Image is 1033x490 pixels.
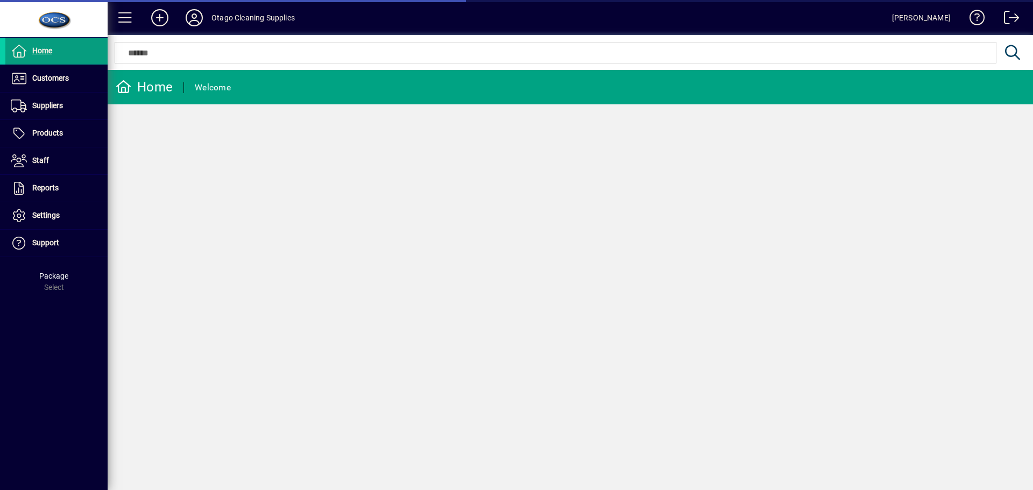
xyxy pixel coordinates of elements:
a: Logout [996,2,1020,37]
span: Suppliers [32,101,63,110]
span: Support [32,238,59,247]
span: Settings [32,211,60,219]
a: Knowledge Base [961,2,985,37]
a: Support [5,230,108,257]
div: Welcome [195,79,231,96]
a: Customers [5,65,108,92]
span: Package [39,272,68,280]
a: Reports [5,175,108,202]
span: Reports [32,183,59,192]
a: Products [5,120,108,147]
button: Profile [177,8,211,27]
div: [PERSON_NAME] [892,9,951,26]
div: Otago Cleaning Supplies [211,9,295,26]
a: Staff [5,147,108,174]
span: Products [32,129,63,137]
span: Staff [32,156,49,165]
div: Home [116,79,173,96]
button: Add [143,8,177,27]
a: Suppliers [5,93,108,119]
a: Settings [5,202,108,229]
span: Customers [32,74,69,82]
span: Home [32,46,52,55]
